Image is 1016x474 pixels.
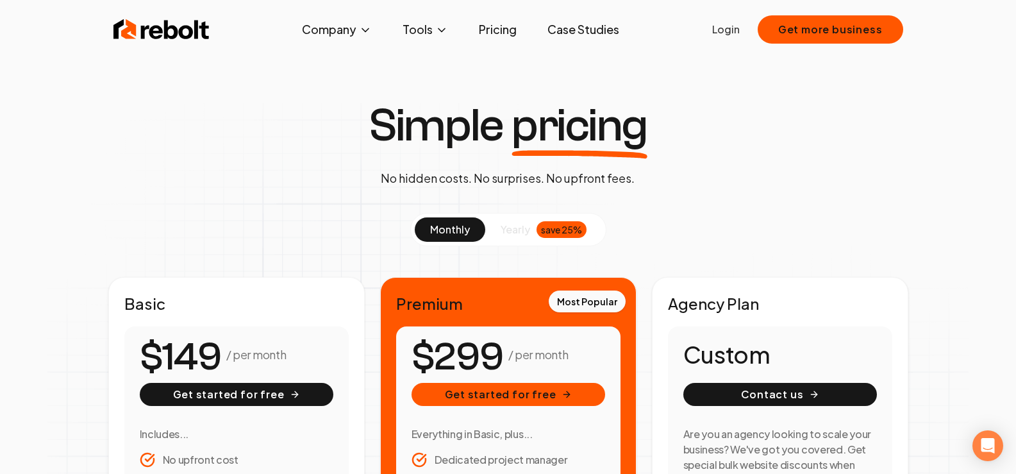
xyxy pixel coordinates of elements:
[381,169,635,187] p: No hidden costs. No surprises. No upfront fees.
[113,17,210,42] img: Rebolt Logo
[668,293,892,314] h2: Agency Plan
[392,17,458,42] button: Tools
[712,22,740,37] a: Login
[972,430,1003,461] div: Open Intercom Messenger
[140,427,333,442] h3: Includes...
[758,15,903,44] button: Get more business
[412,427,605,442] h3: Everything in Basic, plus...
[140,452,333,468] li: No upfront cost
[508,346,568,364] p: / per month
[396,293,620,314] h2: Premium
[485,217,602,242] button: yearlysave 25%
[430,223,470,236] span: monthly
[537,17,629,42] a: Case Studies
[501,222,530,237] span: yearly
[412,328,503,386] number-flow-react: $299
[415,217,485,242] button: monthly
[226,346,286,364] p: / per month
[369,103,647,149] h1: Simple
[683,383,877,406] button: Contact us
[140,383,333,406] button: Get started for free
[683,342,877,368] h1: Custom
[140,328,221,386] number-flow-react: $149
[549,291,626,312] div: Most Popular
[412,383,605,406] button: Get started for free
[292,17,382,42] button: Company
[512,103,647,149] span: pricing
[469,17,527,42] a: Pricing
[412,452,605,468] li: Dedicated project manager
[124,293,349,314] h2: Basic
[537,221,587,238] div: save 25%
